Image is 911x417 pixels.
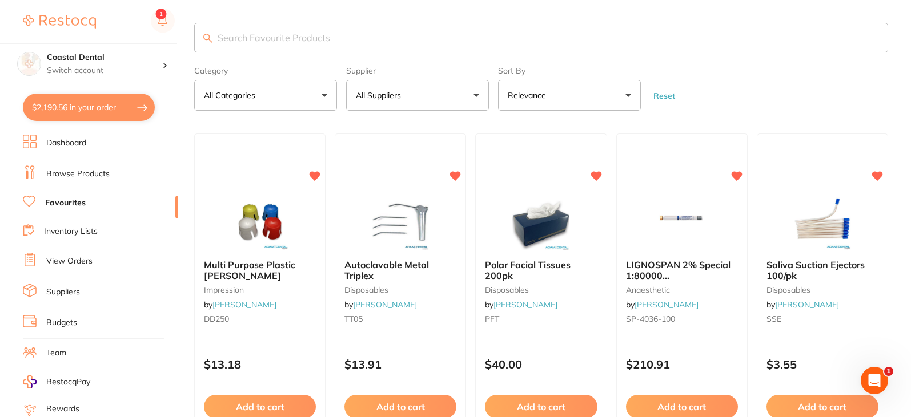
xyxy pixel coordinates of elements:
span: Polar Facial Tissues 200pk [485,259,571,281]
span: by [204,299,276,310]
span: PFT [485,314,499,324]
small: impression [204,285,316,294]
label: Sort By [498,66,641,75]
b: Polar Facial Tissues 200pk [485,260,597,281]
img: Polar Facial Tissues 200pk [504,193,578,250]
img: Saliva Suction Ejectors 100/pk [785,193,860,250]
a: Restocq Logo [23,9,96,35]
a: Favourites [45,197,86,209]
p: $13.91 [344,358,456,371]
span: by [485,299,557,310]
a: [PERSON_NAME] [353,299,417,310]
img: Coastal Dental [18,52,41,75]
a: [PERSON_NAME] [635,299,699,310]
a: Inventory Lists [44,226,98,237]
span: SP-4036-100 [626,314,675,324]
p: $210.91 [626,358,738,371]
b: Multi Purpose Plastic Dappen [204,260,316,281]
button: Reset [650,91,679,101]
span: LIGNOSPAN 2% Special 1:80000 [MEDICAL_DATA] 2.2ml 2xBox 50 [626,259,731,302]
p: $3.55 [766,358,878,371]
span: by [344,299,417,310]
span: RestocqPay [46,376,90,388]
small: disposables [485,285,597,294]
p: All Suppliers [356,90,406,101]
button: All Suppliers [346,80,489,111]
h4: Coastal Dental [47,52,162,63]
a: Suppliers [46,286,80,298]
a: Rewards [46,403,79,415]
b: Saliva Suction Ejectors 100/pk [766,260,878,281]
p: $13.18 [204,358,316,371]
a: RestocqPay [23,375,90,388]
label: Supplier [346,66,489,75]
span: by [626,299,699,310]
button: All Categories [194,80,337,111]
small: disposables [766,285,878,294]
span: Multi Purpose Plastic [PERSON_NAME] [204,259,295,281]
p: Relevance [508,90,551,101]
span: 1 [884,367,893,376]
iframe: Intercom live chat [861,367,888,394]
button: Relevance [498,80,641,111]
label: Category [194,66,337,75]
span: DD250 [204,314,229,324]
a: [PERSON_NAME] [212,299,276,310]
img: RestocqPay [23,375,37,388]
span: SSE [766,314,781,324]
span: by [766,299,839,310]
button: $2,190.56 in your order [23,94,155,121]
b: Autoclavable Metal Triplex [344,260,456,281]
p: $40.00 [485,358,597,371]
a: [PERSON_NAME] [775,299,839,310]
span: Autoclavable Metal Triplex [344,259,429,281]
img: LIGNOSPAN 2% Special 1:80000 adrenalin 2.2ml 2xBox 50 [645,193,719,250]
small: anaesthetic [626,285,738,294]
a: Browse Products [46,168,110,180]
img: Multi Purpose Plastic Dappen [223,193,297,250]
small: disposables [344,285,456,294]
a: View Orders [46,256,93,267]
a: Dashboard [46,137,86,149]
span: TT05 [344,314,363,324]
a: Budgets [46,317,77,329]
a: [PERSON_NAME] [493,299,557,310]
span: Saliva Suction Ejectors 100/pk [766,259,865,281]
p: All Categories [204,90,260,101]
img: Autoclavable Metal Triplex [363,193,438,250]
a: Team [46,347,66,359]
img: Restocq Logo [23,15,96,29]
input: Search Favourite Products [194,23,888,52]
b: LIGNOSPAN 2% Special 1:80000 adrenalin 2.2ml 2xBox 50 [626,260,738,281]
p: Switch account [47,65,162,76]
